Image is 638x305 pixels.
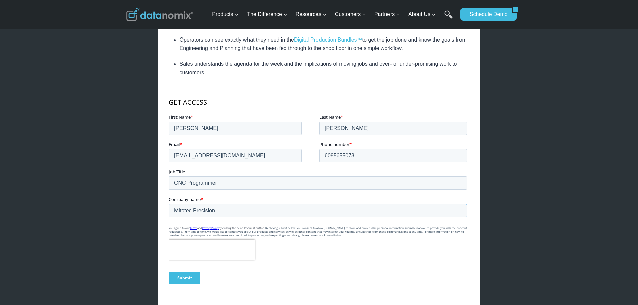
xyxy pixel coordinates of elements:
[180,32,470,56] li: Operators can see exactly what they need in the to get the job done and know the goals from Engin...
[180,56,470,81] li: Sales understands the agenda for the week and the implications of moving jobs and over- or under-...
[444,10,453,25] a: Search
[247,10,287,19] span: The Difference
[374,10,400,19] span: Partners
[169,91,470,304] iframe: Form 0
[460,8,512,21] a: Schedule Demo
[294,37,362,43] a: Digital Production Bundles™
[408,10,436,19] span: About Us
[296,10,327,19] span: Resources
[126,8,193,21] img: Datanomix
[209,4,457,25] nav: Primary Navigation
[212,10,238,19] span: Products
[335,10,366,19] span: Customers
